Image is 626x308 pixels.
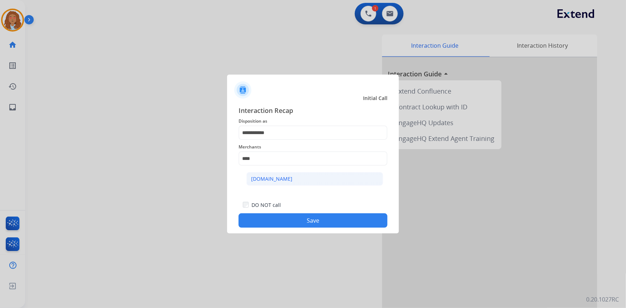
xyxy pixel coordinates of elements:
[586,295,619,304] p: 0.20.1027RC
[239,143,387,151] span: Merchants
[251,202,281,209] label: DO NOT call
[239,105,387,117] span: Interaction Recap
[239,117,387,125] span: Disposition as
[363,95,387,102] span: Initial Call
[251,175,292,183] div: [DOMAIN_NAME]
[239,213,387,228] button: Save
[234,81,251,99] img: contactIcon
